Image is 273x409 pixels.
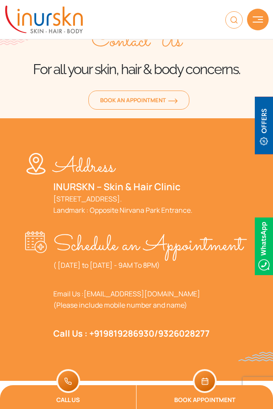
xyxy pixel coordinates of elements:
span: Book an Appointment [100,96,178,104]
a: [EMAIL_ADDRESS][DOMAIN_NAME] [84,289,200,299]
a: 9326028277 [158,328,210,339]
a: 9819286930 [103,328,154,339]
img: location-w [25,153,53,175]
a: Book Appointment [136,385,273,409]
div: For all your skin, hair & body concerns. [4,26,269,78]
img: offerBt [255,97,273,154]
p: Email Us : (Please include mobile number and name) [53,288,243,311]
img: up-blue-arrow.svg [256,372,262,379]
img: hamLine.svg [253,16,263,23]
img: Whatsappicon [255,217,273,275]
img: appointment-w [25,231,53,253]
strong: Call Us : +91 / [53,328,210,339]
p: Address [53,153,192,181]
span: Contact Us [91,26,182,57]
img: bluewave [238,352,273,361]
p: ( [DATE] to [DATE] - 9AM To 8PM) [53,260,243,271]
a: Book an Appointmentorange-arrow [88,91,189,110]
img: orange-arrow [168,98,178,104]
img: inurskn-logo [5,6,83,33]
img: mobile-tel [56,369,80,393]
img: mobile-cal [193,369,217,393]
a: Whatsappicon [255,241,273,250]
a: INURSKN – Skin & Hair Clinic [53,180,181,193]
img: searchiocn [225,11,243,29]
p: Schedule an Appointment [53,231,243,260]
a: [STREET_ADDRESS].Landmark : Opposite Nirvana Park Entrance. [53,194,192,215]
